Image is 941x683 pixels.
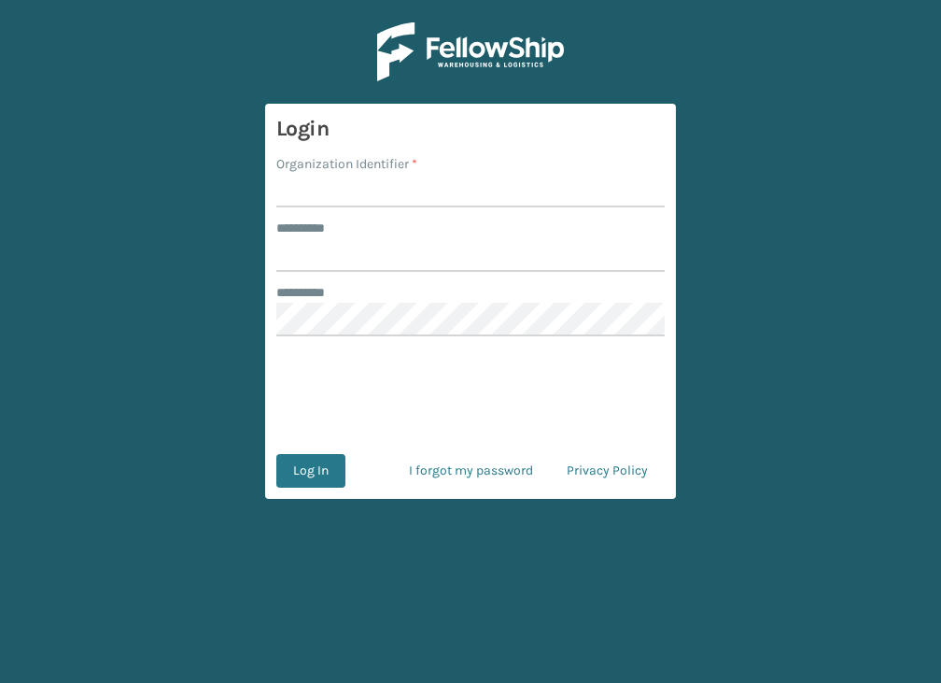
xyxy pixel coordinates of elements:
[392,454,550,488] a: I forgot my password
[550,454,665,488] a: Privacy Policy
[377,22,564,81] img: Logo
[329,359,612,432] iframe: reCAPTCHA
[276,115,665,143] h3: Login
[276,454,345,488] button: Log In
[276,154,417,174] label: Organization Identifier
